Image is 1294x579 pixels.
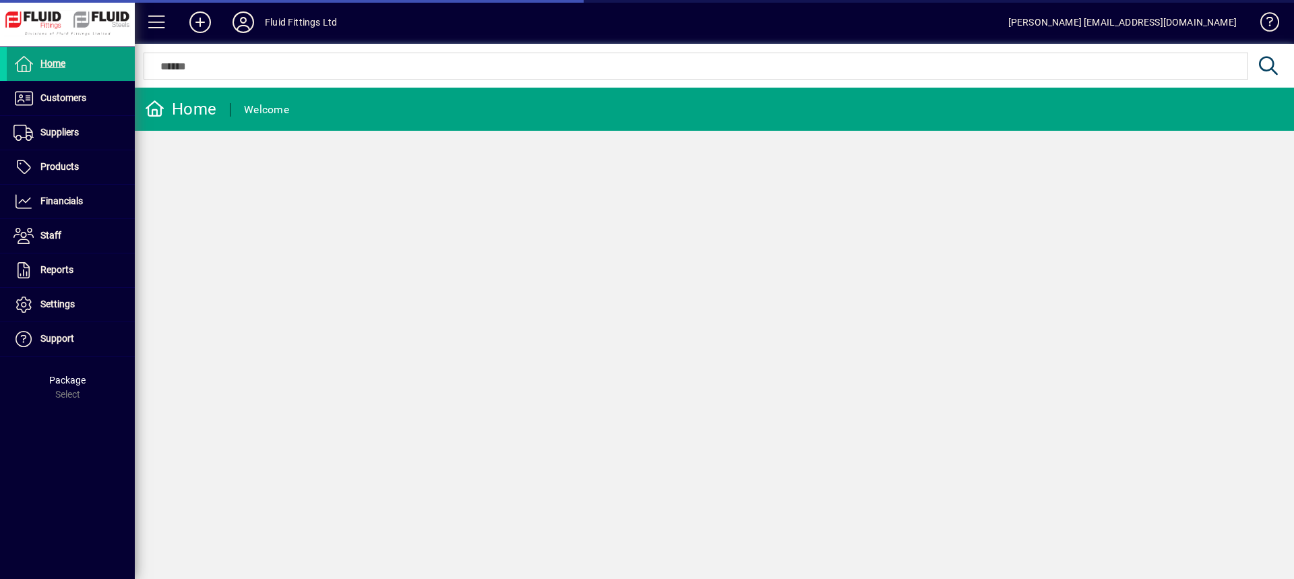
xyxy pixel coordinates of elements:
[40,264,73,275] span: Reports
[222,10,265,34] button: Profile
[7,185,135,218] a: Financials
[40,299,75,309] span: Settings
[40,230,61,241] span: Staff
[40,127,79,138] span: Suppliers
[40,92,86,103] span: Customers
[7,116,135,150] a: Suppliers
[7,82,135,115] a: Customers
[40,58,65,69] span: Home
[7,219,135,253] a: Staff
[40,195,83,206] span: Financials
[7,253,135,287] a: Reports
[265,11,337,33] div: Fluid Fittings Ltd
[40,161,79,172] span: Products
[244,99,289,121] div: Welcome
[7,288,135,322] a: Settings
[1250,3,1277,47] a: Knowledge Base
[145,98,216,120] div: Home
[49,375,86,386] span: Package
[7,150,135,184] a: Products
[1008,11,1237,33] div: [PERSON_NAME] [EMAIL_ADDRESS][DOMAIN_NAME]
[7,322,135,356] a: Support
[179,10,222,34] button: Add
[40,333,74,344] span: Support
